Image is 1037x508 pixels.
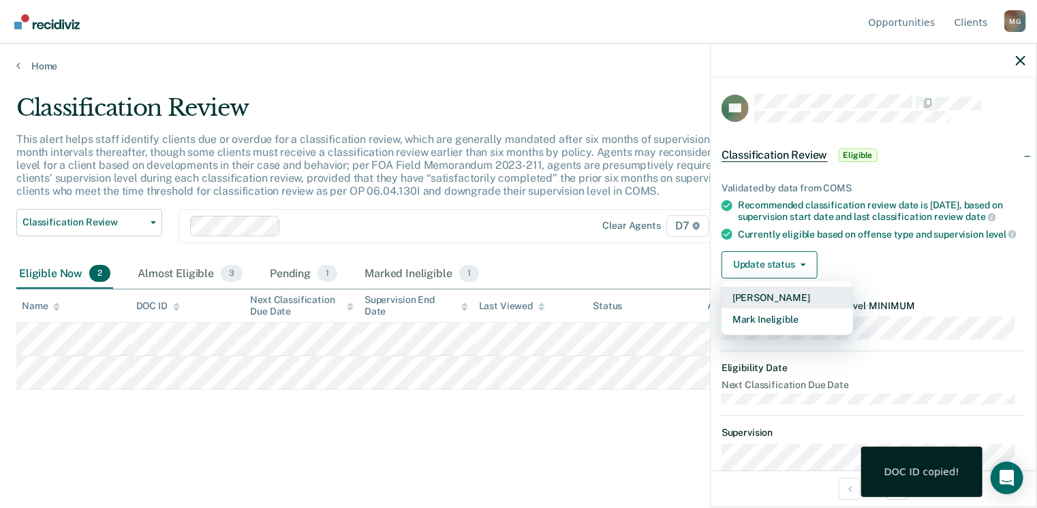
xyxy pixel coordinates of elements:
[135,259,245,289] div: Almost Eligible
[267,259,340,289] div: Pending
[89,265,110,283] span: 2
[986,229,1017,240] span: level
[603,220,661,232] div: Clear agents
[839,148,878,162] span: Eligible
[16,259,113,289] div: Eligible Now
[965,211,995,222] span: date
[1004,10,1026,32] button: Profile dropdown button
[711,471,1036,507] div: 1 / 2
[221,265,243,283] span: 3
[722,362,1025,374] dt: Eligibility Date
[722,251,818,279] button: Update status
[738,200,1025,223] div: Recommended classification review date is [DATE], based on supervision start date and last classi...
[866,300,869,311] span: •
[1004,10,1026,32] div: M G
[593,300,622,312] div: Status
[362,259,482,289] div: Marked Ineligible
[136,300,180,312] div: DOC ID
[884,466,959,478] div: DOC ID copied!
[16,133,790,198] p: This alert helps staff identify clients due or overdue for a classification review, which are gen...
[738,228,1025,240] div: Currently eligible based on offense type and supervision
[991,462,1023,494] div: Open Intercom Messenger
[365,294,468,317] div: Supervision End Date
[711,133,1036,177] div: Classification ReviewEligible
[479,300,545,312] div: Last Viewed
[666,215,709,237] span: D7
[722,300,1025,312] dt: Recommended Supervision Level MINIMUM
[722,287,853,308] button: [PERSON_NAME]
[707,300,771,312] div: Assigned to
[459,265,479,283] span: 1
[16,60,1021,72] a: Home
[250,294,354,317] div: Next Classification Due Date
[722,427,1025,439] dt: Supervision
[16,94,794,133] div: Classification Review
[318,265,337,283] span: 1
[22,217,145,228] span: Classification Review
[14,14,80,29] img: Recidiviz
[722,182,1025,194] div: Validated by data from COMS
[839,478,861,500] button: Previous Opportunity
[22,300,60,312] div: Name
[722,281,853,336] div: Dropdown Menu
[722,148,828,162] span: Classification Review
[722,379,1025,391] dt: Next Classification Due Date
[722,308,853,330] button: Mark Ineligible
